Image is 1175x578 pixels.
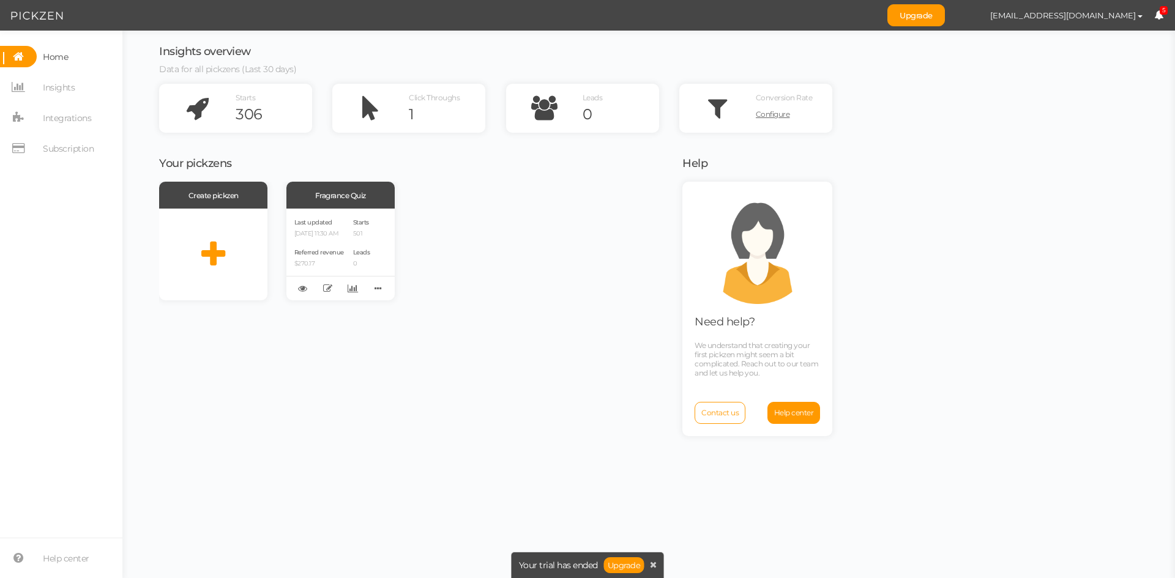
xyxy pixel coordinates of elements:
[887,4,945,26] a: Upgrade
[236,105,312,124] div: 306
[353,260,370,268] p: 0
[695,315,755,328] span: Need help?
[294,260,344,268] p: $270.17
[159,157,232,170] span: Your pickzens
[188,191,239,200] span: Create pickzen
[353,248,370,256] span: Leads
[43,108,91,128] span: Integrations
[682,157,707,170] span: Help
[519,561,598,569] span: Your trial has ended
[43,47,68,67] span: Home
[409,105,485,124] div: 1
[957,5,979,26] img: b3e142cb9089df8073c54e68b41907af
[294,218,332,226] span: Last updated
[695,341,818,377] span: We understand that creating your first pickzen might seem a bit complicated. Reach out to our tea...
[767,402,821,424] a: Help center
[583,93,603,102] span: Leads
[774,408,814,417] span: Help center
[979,5,1154,26] button: [EMAIL_ADDRESS][DOMAIN_NAME]
[701,408,739,417] span: Contact us
[353,230,370,238] p: 501
[11,9,63,23] img: Pickzen logo
[43,549,89,568] span: Help center
[990,10,1136,20] span: [EMAIL_ADDRESS][DOMAIN_NAME]
[756,105,832,124] a: Configure
[236,93,255,102] span: Starts
[286,209,395,300] div: Last updated [DATE] 11:30 AM Referred revenue $270.17 Starts 501 Leads 0
[43,78,75,97] span: Insights
[286,182,395,209] div: Fragrance Quiz
[583,105,659,124] div: 0
[294,248,344,256] span: Referred revenue
[43,139,94,158] span: Subscription
[1160,6,1168,15] span: 5
[604,557,644,573] a: Upgrade
[159,64,296,75] span: Data for all pickzens (Last 30 days)
[756,109,790,119] span: Configure
[703,194,813,304] img: support.png
[159,45,251,58] span: Insights overview
[294,230,344,238] p: [DATE] 11:30 AM
[409,93,460,102] span: Click Throughs
[353,218,369,226] span: Starts
[756,93,813,102] span: Conversion Rate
